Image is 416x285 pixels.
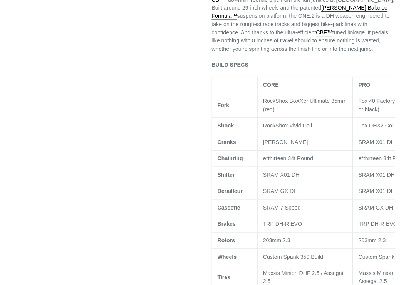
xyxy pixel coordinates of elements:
a: CBF™ [317,28,333,35]
span: RockShox BoXXer Ultimate 35mm (red) [265,96,347,111]
span: Custom Spank 359 Build [265,250,324,256]
span: SRAM X01 DH [359,185,394,191]
span: SRAM GX DH [265,185,299,191]
strong: PRO [359,80,370,86]
span: SRAM X01 DH [359,169,394,175]
span: RockShox Vivid Coil [265,121,313,127]
span: SRAM X01 DH [359,137,394,143]
span: e*thirteen 34t Round [265,153,314,159]
b: Chainring [220,153,245,159]
td: 203mm 2.3 [259,229,353,245]
b: Wheels [220,250,238,256]
b: Shifter [220,169,237,175]
span: Maxxis Minion DHF 2.5 / Assegai 2.5 [265,266,344,280]
span: SRAM 7 Speed [265,201,302,208]
b: Cranks [220,137,238,143]
span: SRAM X01 DH [265,169,300,175]
b: Shock [220,121,236,127]
span: 203mm 2.3 [359,234,386,240]
b: Rotors [220,234,237,240]
span: [PERSON_NAME] [265,137,309,143]
span: BUILD SPECS [214,60,250,67]
b: Cassette [220,201,242,208]
b: Brakes [220,218,238,224]
span: Fox 40 Factory (orange or black) [359,96,415,111]
span: SRAM GX DH [359,201,393,208]
b: Fork [220,101,231,107]
a: [PERSON_NAME] Balance Formula™ [214,4,387,19]
td: TRP DH-R EVO [259,213,353,229]
strong: CORE [265,80,280,86]
b: Derailleur [220,185,245,191]
b: Tires [220,270,232,277]
span: e*thirteen 34t Round [359,153,408,159]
